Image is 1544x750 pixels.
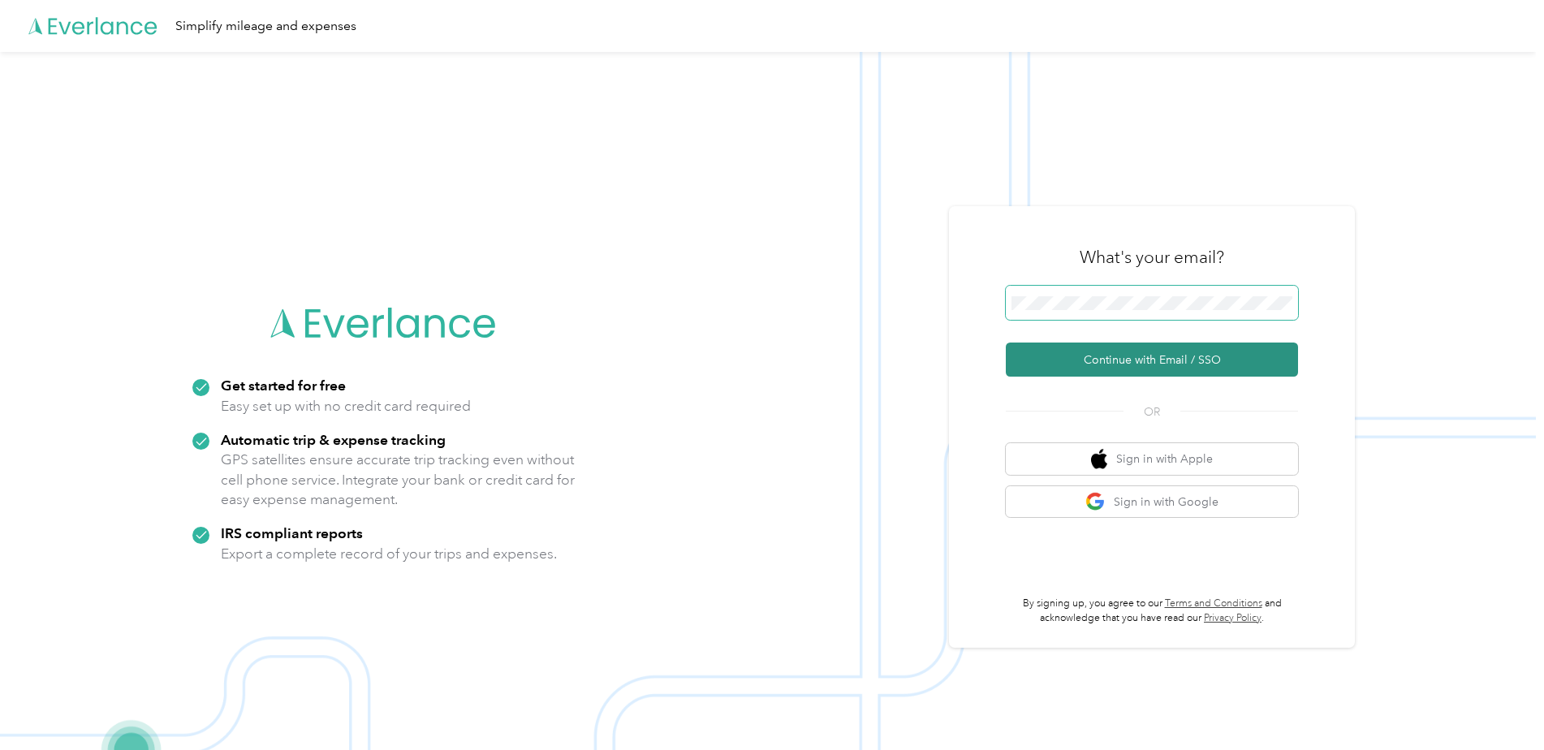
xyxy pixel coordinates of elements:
[1091,449,1107,469] img: apple logo
[175,16,356,37] div: Simplify mileage and expenses
[1006,343,1298,377] button: Continue with Email / SSO
[1204,612,1262,624] a: Privacy Policy
[1006,486,1298,518] button: google logoSign in with Google
[221,431,446,448] strong: Automatic trip & expense tracking
[221,544,557,564] p: Export a complete record of your trips and expenses.
[221,396,471,416] p: Easy set up with no credit card required
[1085,492,1106,512] img: google logo
[1006,597,1298,625] p: By signing up, you agree to our and acknowledge that you have read our .
[221,450,576,510] p: GPS satellites ensure accurate trip tracking even without cell phone service. Integrate your bank...
[1006,443,1298,475] button: apple logoSign in with Apple
[1080,246,1224,269] h3: What's your email?
[221,377,346,394] strong: Get started for free
[1165,597,1262,610] a: Terms and Conditions
[1123,403,1180,420] span: OR
[221,524,363,541] strong: IRS compliant reports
